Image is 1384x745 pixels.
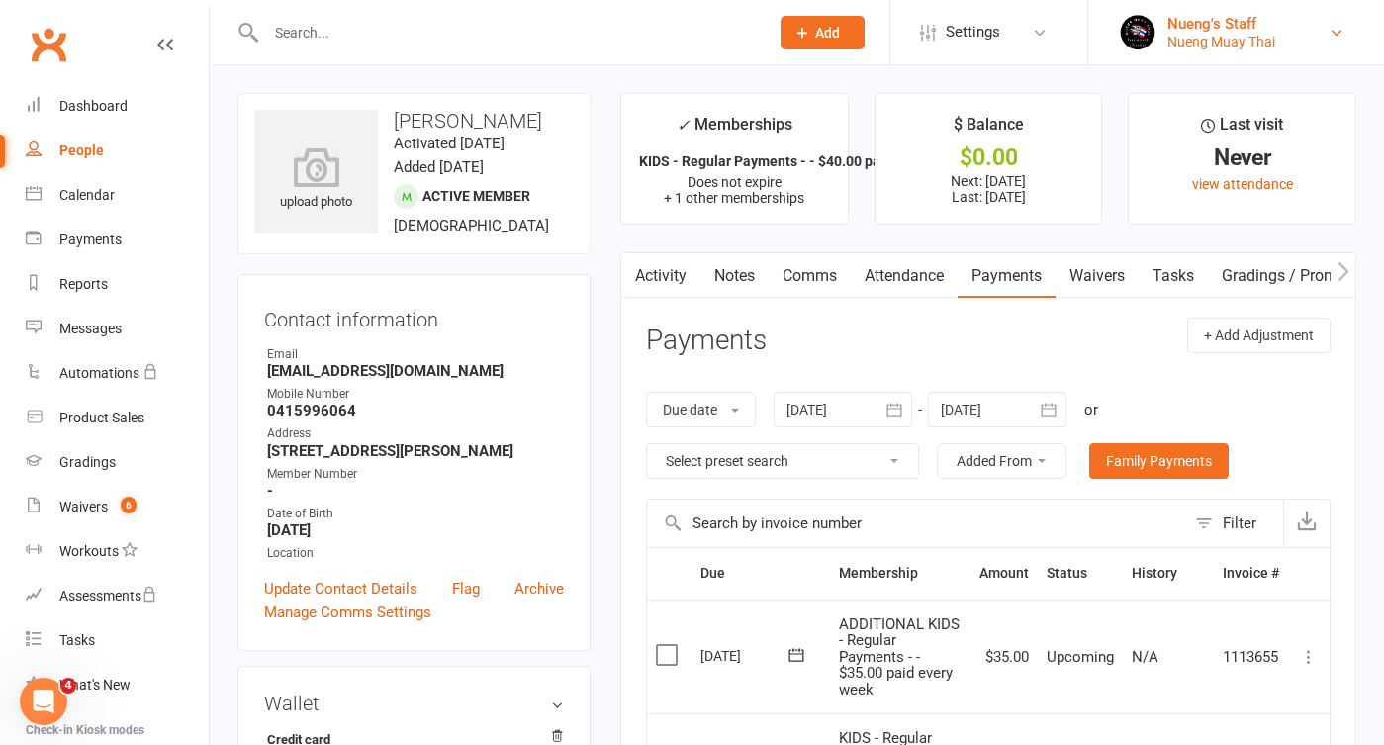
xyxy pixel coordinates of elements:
[267,385,564,404] div: Mobile Number
[121,497,137,513] span: 6
[59,321,122,336] div: Messages
[26,173,209,218] a: Calendar
[700,640,791,671] div: [DATE]
[59,410,144,425] div: Product Sales
[937,443,1066,479] button: Added From
[781,16,865,49] button: Add
[59,232,122,247] div: Payments
[26,129,209,173] a: People
[59,454,116,470] div: Gradings
[1192,176,1293,192] a: view attendance
[59,588,157,604] div: Assessments
[394,135,505,152] time: Activated [DATE]
[970,600,1038,714] td: $35.00
[267,402,564,419] strong: 0415996064
[26,396,209,440] a: Product Sales
[664,190,804,206] span: + 1 other memberships
[59,276,108,292] div: Reports
[26,218,209,262] a: Payments
[59,365,139,381] div: Automations
[24,20,73,69] a: Clubworx
[621,253,700,299] a: Activity
[946,10,1000,54] span: Settings
[1167,33,1275,50] div: Nueng Muay Thai
[1214,548,1288,599] th: Invoice #
[422,188,530,204] span: Active member
[1047,648,1114,666] span: Upcoming
[267,482,564,500] strong: -
[1139,253,1208,299] a: Tasks
[26,485,209,529] a: Waivers 6
[815,25,840,41] span: Add
[769,253,851,299] a: Comms
[647,500,1185,547] input: Search by invoice number
[1167,15,1275,33] div: Nueng's Staff
[646,326,767,356] h3: Payments
[59,677,131,693] div: What's New
[20,678,67,725] iframe: Intercom live chat
[830,548,970,599] th: Membership
[59,499,108,514] div: Waivers
[26,440,209,485] a: Gradings
[267,521,564,539] strong: [DATE]
[60,678,76,694] span: 4
[264,601,431,624] a: Manage Comms Settings
[267,442,564,460] strong: [STREET_ADDRESS][PERSON_NAME]
[59,187,115,203] div: Calendar
[394,217,549,234] span: [DEMOGRAPHIC_DATA]
[1187,318,1331,353] button: + Add Adjustment
[267,544,564,563] div: Location
[1147,147,1338,168] div: Never
[677,112,792,148] div: Memberships
[1185,500,1283,547] button: Filter
[688,174,782,190] span: Does not expire
[1084,398,1098,421] div: or
[692,548,830,599] th: Due
[851,253,958,299] a: Attendance
[893,173,1084,205] p: Next: [DATE] Last: [DATE]
[394,158,484,176] time: Added [DATE]
[267,424,564,443] div: Address
[1214,600,1288,714] td: 1113655
[677,116,690,135] i: ✓
[970,548,1038,599] th: Amount
[26,529,209,574] a: Workouts
[1132,648,1158,666] span: N/A
[1038,548,1123,599] th: Status
[1089,443,1229,479] a: Family Payments
[264,577,417,601] a: Update Contact Details
[26,307,209,351] a: Messages
[26,84,209,129] a: Dashboard
[1223,512,1256,535] div: Filter
[452,577,480,601] a: Flag
[267,465,564,484] div: Member Number
[267,362,564,380] strong: [EMAIL_ADDRESS][DOMAIN_NAME]
[954,112,1024,147] div: $ Balance
[26,663,209,707] a: What's New
[254,110,574,132] h3: [PERSON_NAME]
[264,693,564,714] h3: Wallet
[26,618,209,663] a: Tasks
[267,505,564,523] div: Date of Birth
[26,574,209,618] a: Assessments
[1118,13,1157,52] img: thumb_image1725410985.png
[646,392,756,427] button: Due date
[26,351,209,396] a: Automations
[59,98,128,114] div: Dashboard
[1056,253,1139,299] a: Waivers
[1201,112,1283,147] div: Last visit
[267,345,564,364] div: Email
[260,19,755,47] input: Search...
[26,262,209,307] a: Reports
[59,543,119,559] div: Workouts
[958,253,1056,299] a: Payments
[839,615,960,698] span: ADDITIONAL KIDS - Regular Payments - - $35.00 paid every week
[1123,548,1214,599] th: History
[59,632,95,648] div: Tasks
[639,153,921,169] strong: KIDS - Regular Payments - - $40.00 paid ev...
[514,577,564,601] a: Archive
[264,301,564,330] h3: Contact information
[893,147,1084,168] div: $0.00
[254,147,378,213] div: upload photo
[700,253,769,299] a: Notes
